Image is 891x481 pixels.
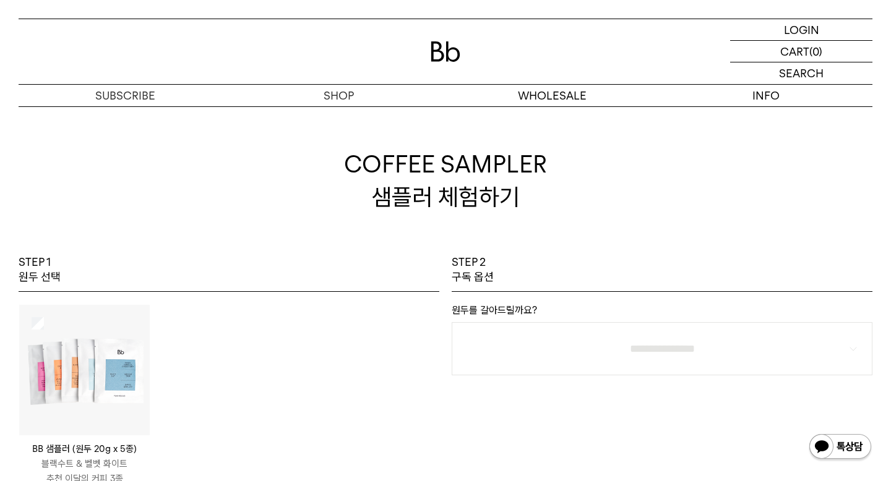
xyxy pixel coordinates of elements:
[730,41,872,62] a: CART (0)
[780,41,809,62] p: CART
[19,441,150,456] p: BB 샘플러 (원두 20g x 5종)
[659,85,872,106] p: INFO
[452,255,494,285] p: STEP 2 구독 옵션
[232,85,445,106] a: SHOP
[445,85,659,106] p: WHOLESALE
[431,41,460,62] img: 로고
[452,304,872,322] p: 원두를 갈아드릴까요?
[779,62,824,84] p: SEARCH
[19,106,872,255] h2: COFFEE SAMPLER 샘플러 체험하기
[784,19,819,40] p: LOGIN
[730,19,872,41] a: LOGIN
[808,433,872,462] img: 카카오톡 채널 1:1 채팅 버튼
[19,255,61,285] p: STEP 1 원두 선택
[809,41,822,62] p: (0)
[19,85,232,106] a: SUBSCRIBE
[19,305,150,435] img: 상품이미지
